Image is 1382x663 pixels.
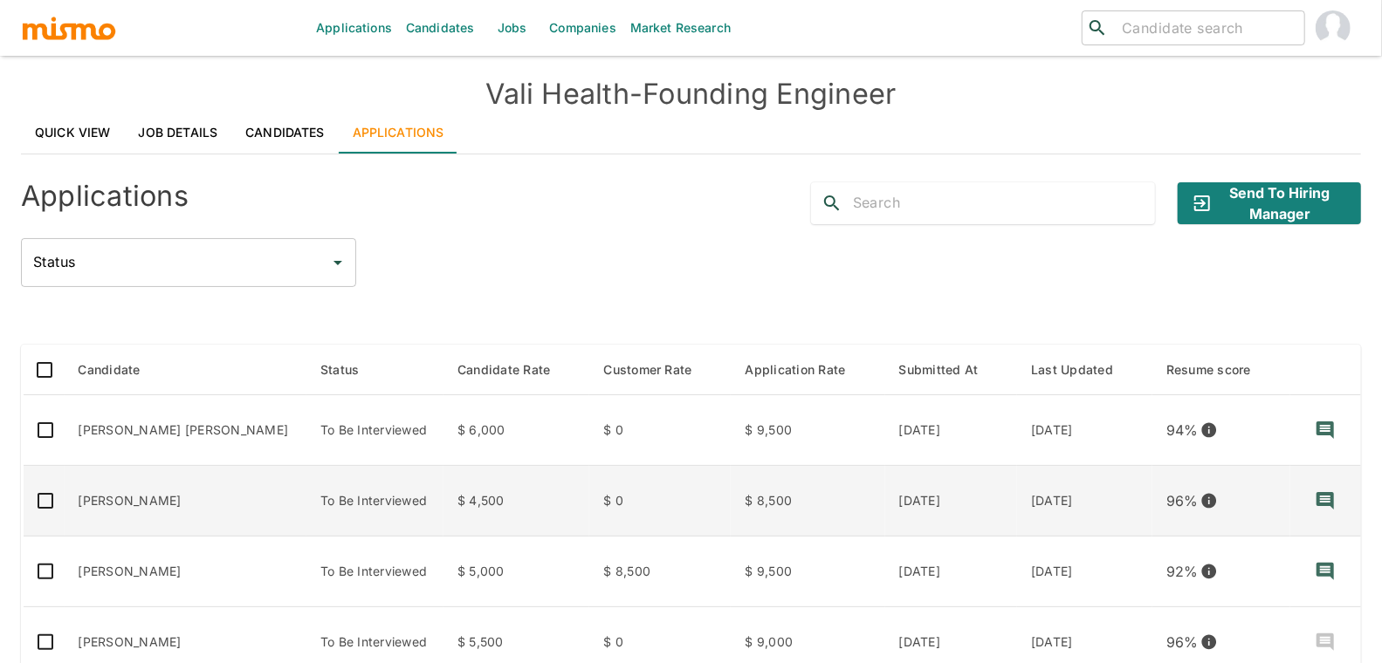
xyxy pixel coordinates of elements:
[1316,10,1351,45] img: Carmen Vilachá
[589,537,731,607] td: $ 8,500
[1166,630,1199,654] p: 96 %
[899,359,1001,380] span: Submitted At
[1166,418,1199,442] p: 94 %
[1200,492,1218,509] svg: View resume score details
[21,77,1361,112] h4: Vali Health - Founding Engineer
[231,112,339,154] a: Candidates
[885,395,1018,466] td: [DATE]
[1115,16,1297,40] input: Candidate search
[326,250,350,275] button: Open
[731,537,884,607] td: $ 9,500
[306,466,443,537] td: To Be Interviewed
[1304,621,1346,663] button: recent-notes
[1017,395,1152,466] td: [DATE]
[339,112,458,154] a: Applications
[589,395,731,466] td: $ 0
[65,466,307,537] td: [PERSON_NAME]
[79,359,163,380] span: Candidate
[65,537,307,607] td: [PERSON_NAME]
[603,359,714,380] span: Customer Rate
[1166,559,1199,584] p: 92 %
[443,466,589,537] td: $ 4,500
[1200,421,1218,439] svg: View resume score details
[320,359,382,380] span: Status
[1166,489,1199,513] p: 96 %
[21,112,125,154] a: Quick View
[731,395,884,466] td: $ 9,500
[125,112,232,154] a: Job Details
[65,395,307,466] td: [PERSON_NAME] [PERSON_NAME]
[306,537,443,607] td: To Be Interviewed
[21,15,117,41] img: logo
[1304,480,1346,522] button: recent-notes
[1178,182,1361,224] button: Send to Hiring Manager
[811,182,853,224] button: search
[1304,550,1346,592] button: recent-notes
[306,395,443,466] td: To Be Interviewed
[21,179,189,214] h4: Applications
[457,359,574,380] span: Candidate Rate
[731,466,884,537] td: $ 8,500
[885,537,1018,607] td: [DATE]
[1200,563,1218,580] svg: View resume score details
[443,395,589,466] td: $ 6,000
[745,359,868,380] span: Application Rate
[1017,466,1152,537] td: [DATE]
[1200,633,1218,651] svg: View resume score details
[1304,409,1346,451] button: recent-notes
[1031,359,1136,380] span: Last Updated
[589,466,731,537] td: $ 0
[885,466,1018,537] td: [DATE]
[1166,359,1274,380] span: Resume score
[1017,537,1152,607] td: [DATE]
[443,537,589,607] td: $ 5,000
[853,189,1155,217] input: Search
